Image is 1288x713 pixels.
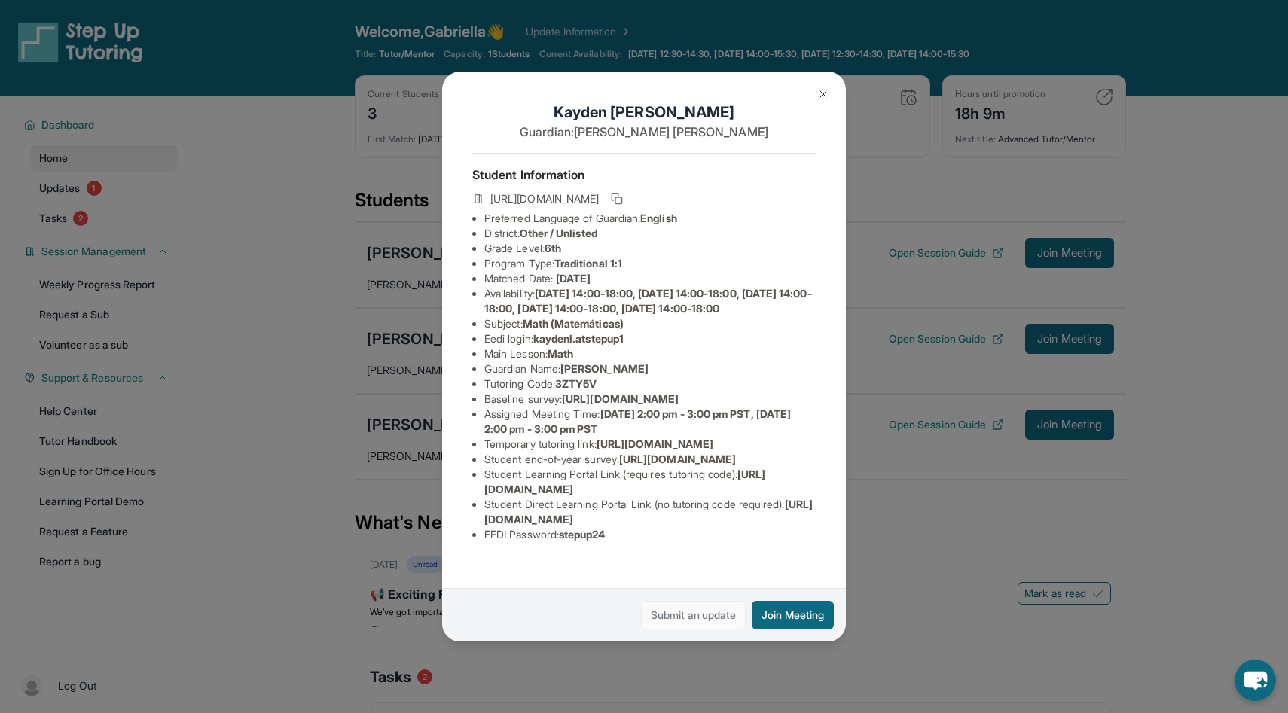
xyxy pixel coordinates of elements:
[472,123,816,141] p: Guardian: [PERSON_NAME] [PERSON_NAME]
[472,166,816,184] h4: Student Information
[559,528,606,541] span: stepup24
[548,347,573,360] span: Math
[562,392,679,405] span: [URL][DOMAIN_NAME]
[484,286,816,316] li: Availability:
[484,361,816,376] li: Guardian Name :
[484,316,816,331] li: Subject :
[484,256,816,271] li: Program Type:
[484,331,816,346] li: Eedi login :
[817,88,829,100] img: Close Icon
[520,227,597,239] span: Other / Unlisted
[752,601,834,629] button: Join Meeting
[472,102,816,123] h1: Kayden [PERSON_NAME]
[555,377,597,390] span: 3ZTY5V
[608,190,626,208] button: Copy link
[641,601,746,629] a: Submit an update
[619,452,736,465] span: [URL][DOMAIN_NAME]
[484,452,816,467] li: Student end-of-year survey :
[484,241,816,256] li: Grade Level:
[640,212,677,224] span: English
[484,497,816,527] li: Student Direct Learning Portal Link (no tutoring code required) :
[484,407,791,435] span: [DATE] 2:00 pm - 3:00 pm PST, [DATE] 2:00 pm - 3:00 pm PST
[490,191,599,206] span: [URL][DOMAIN_NAME]
[533,332,624,345] span: kaydenl.atstepup1
[1235,660,1276,701] button: chat-button
[484,527,816,542] li: EEDI Password :
[484,392,816,407] li: Baseline survey :
[484,376,816,392] li: Tutoring Code :
[556,272,591,285] span: [DATE]
[560,362,649,375] span: [PERSON_NAME]
[484,287,812,315] span: [DATE] 14:00-18:00, [DATE] 14:00-18:00, [DATE] 14:00-18:00, [DATE] 14:00-18:00, [DATE] 14:00-18:00
[484,211,816,226] li: Preferred Language of Guardian:
[597,437,713,450] span: [URL][DOMAIN_NAME]
[545,242,561,254] span: 6th
[484,346,816,361] li: Main Lesson :
[484,271,816,286] li: Matched Date:
[484,226,816,241] li: District:
[484,467,816,497] li: Student Learning Portal Link (requires tutoring code) :
[554,257,622,270] span: Traditional 1:1
[523,317,624,330] span: Math (Matemáticas)
[484,437,816,452] li: Temporary tutoring link :
[484,407,816,437] li: Assigned Meeting Time :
